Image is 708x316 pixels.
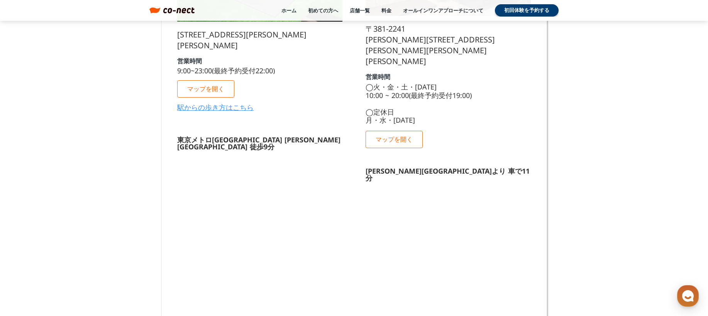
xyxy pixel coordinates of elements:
a: オールインワンアプローチについて [403,7,483,14]
a: 初めての方へ [308,7,338,14]
a: チャット [51,245,100,264]
p: ◯火・金・土・[DATE] 10:00 ~ 20:00(最終予約受付19:00) ◯定休日 月・水・[DATE] [366,83,472,125]
a: マップを開く [366,131,423,148]
p: [STREET_ADDRESS][PERSON_NAME][PERSON_NAME] [177,29,342,51]
a: 料金 [381,7,391,14]
a: 設定 [100,245,148,264]
a: ホーム [281,7,296,14]
span: ホーム [20,256,34,262]
p: 東京メトロ[GEOGRAPHIC_DATA] [PERSON_NAME][GEOGRAPHIC_DATA] 徒歩9分 [177,136,342,150]
p: マップを開く [376,136,413,142]
p: マップを開く [187,85,224,92]
span: チャット [66,257,85,263]
a: マップを開く [177,80,234,98]
p: 〒381-2241 [PERSON_NAME][STREET_ADDRESS][PERSON_NAME][PERSON_NAME][PERSON_NAME] [366,24,531,67]
p: 営業時間 [366,74,390,80]
a: 店舗一覧 [350,7,370,14]
a: 初回体験を予約する [495,4,559,17]
p: 営業時間 [177,58,202,64]
p: [PERSON_NAME][GEOGRAPHIC_DATA]より 車で11分 [366,167,531,181]
span: 設定 [119,256,129,262]
p: 9:00~23:00(最終予約受付22:00) [177,67,275,74]
a: ホーム [2,245,51,264]
a: 駅からの歩き方はこちら [177,104,254,111]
